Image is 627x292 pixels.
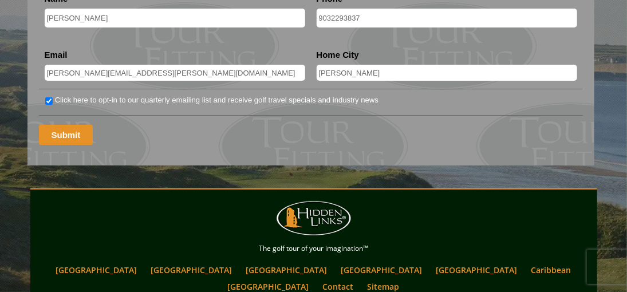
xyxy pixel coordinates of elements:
a: [GEOGRAPHIC_DATA] [336,262,428,278]
input: Submit [39,125,93,145]
p: The golf tour of your imagination™ [33,242,594,255]
label: Click here to opt-in to our quarterly emailing list and receive golf travel specials and industry... [55,94,378,106]
a: [GEOGRAPHIC_DATA] [240,262,333,278]
label: Email [45,49,68,61]
a: [GEOGRAPHIC_DATA] [145,262,238,278]
a: Caribbean [526,262,577,278]
a: [GEOGRAPHIC_DATA] [431,262,523,278]
label: Home City [317,49,359,61]
a: [GEOGRAPHIC_DATA] [50,262,143,278]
